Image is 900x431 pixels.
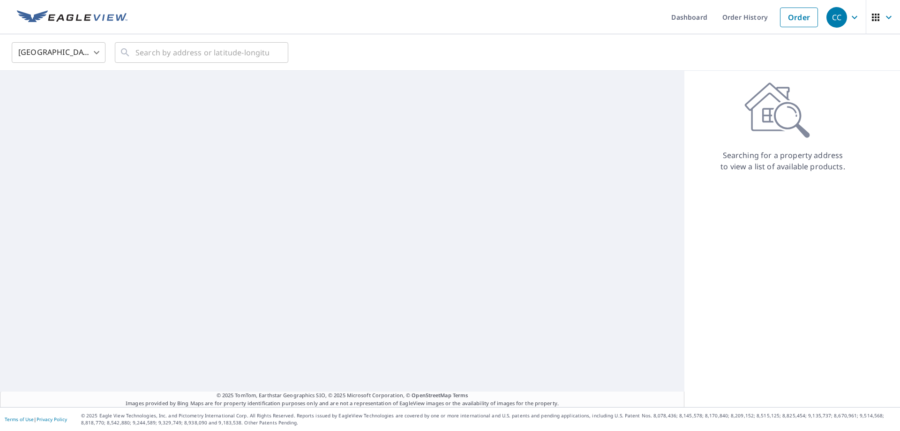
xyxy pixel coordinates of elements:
[217,392,468,400] span: © 2025 TomTom, Earthstar Geographics SIO, © 2025 Microsoft Corporation, ©
[453,392,468,399] a: Terms
[81,412,895,426] p: © 2025 Eagle View Technologies, Inc. and Pictometry International Corp. All Rights Reserved. Repo...
[135,39,269,66] input: Search by address or latitude-longitude
[720,150,846,172] p: Searching for a property address to view a list of available products.
[5,416,34,423] a: Terms of Use
[412,392,451,399] a: OpenStreetMap
[826,7,847,28] div: CC
[17,10,127,24] img: EV Logo
[12,39,105,66] div: [GEOGRAPHIC_DATA]
[780,8,818,27] a: Order
[5,416,67,422] p: |
[37,416,67,423] a: Privacy Policy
